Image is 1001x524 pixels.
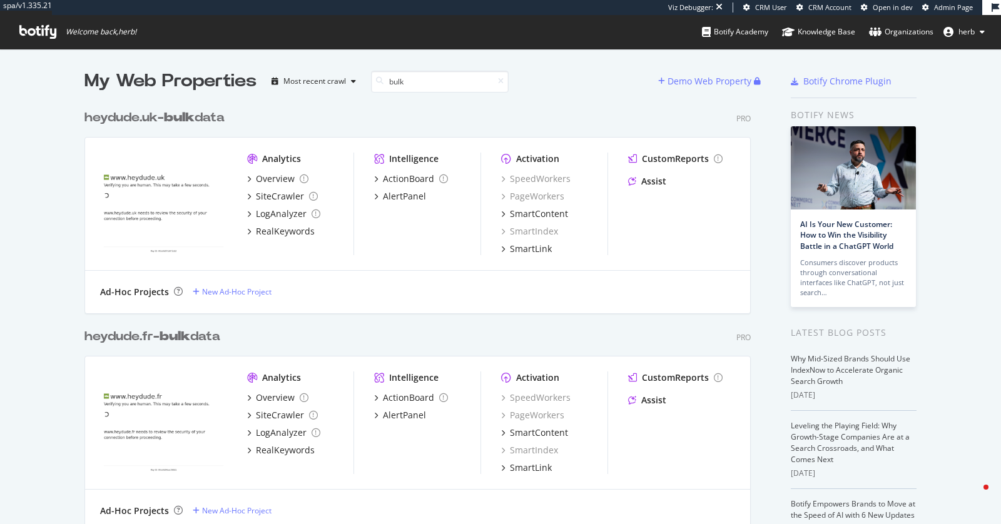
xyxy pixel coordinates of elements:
[383,409,426,421] div: AlertPanel
[256,409,304,421] div: SiteCrawler
[668,3,713,13] div: Viz Debugger:
[641,394,666,406] div: Assist
[247,190,318,203] a: SiteCrawler
[193,286,272,297] a: New Ad-Hoc Project
[791,108,917,122] div: Botify news
[247,426,320,439] a: LogAnalyzer
[84,69,257,94] div: My Web Properties
[193,505,272,516] a: New Ad-Hoc Project
[641,175,666,188] div: Assist
[100,371,227,473] img: heydude.fr-bulkdata.com
[642,153,709,165] div: CustomReports
[383,391,434,404] div: ActionBoard
[84,328,220,346] div: heydude.fr- data
[374,391,448,404] a: ActionBoard
[389,153,439,165] div: Intelligence
[800,219,893,251] a: AI Is Your New Customer: How to Win the Visibility Battle in a ChatGPT World
[256,426,307,439] div: LogAnalyzer
[256,391,295,404] div: Overview
[510,208,568,220] div: SmartContent
[791,126,916,209] img: AI Is Your New Customer: How to Win the Visibility Battle in a ChatGPT World
[267,71,361,91] button: Most recent crawl
[933,22,995,42] button: herb
[84,328,225,346] a: heydude.fr-bulkdata
[922,3,973,13] a: Admin Page
[501,190,564,203] a: PageWorkers
[796,3,851,13] a: CRM Account
[247,444,315,456] a: RealKeywords
[247,409,318,421] a: SiteCrawler
[501,444,558,456] div: SmartIndex
[791,390,917,401] div: [DATE]
[755,3,787,12] span: CRM User
[791,353,910,386] a: Why Mid-Sized Brands Should Use IndexNow to Accelerate Organic Search Growth
[247,208,320,220] a: LogAnalyzer
[501,243,552,255] a: SmartLink
[791,420,910,465] a: Leveling the Playing Field: Why Growth-Stage Companies Are at a Search Crossroads, and What Comes...
[628,371,723,384] a: CustomReports
[791,468,917,479] div: [DATE]
[658,71,754,91] button: Demo Web Property
[371,71,509,93] input: Search
[501,409,564,421] a: PageWorkers
[501,173,571,185] a: SpeedWorkers
[247,391,308,404] a: Overview
[791,498,915,520] a: Botify Empowers Brands to Move at the Speed of AI with 6 New Updates
[658,76,754,86] a: Demo Web Property
[262,371,301,384] div: Analytics
[516,153,559,165] div: Activation
[283,78,346,85] div: Most recent crawl
[642,371,709,384] div: CustomReports
[202,505,272,516] div: New Ad-Hoc Project
[702,15,768,49] a: Botify Academy
[383,173,434,185] div: ActionBoard
[389,371,439,384] div: Intelligence
[869,15,933,49] a: Organizations
[501,391,571,404] a: SpeedWorkers
[782,15,855,49] a: Knowledge Base
[702,26,768,38] div: Botify Academy
[510,461,552,474] div: SmartLink
[808,3,851,12] span: CRM Account
[736,113,751,124] div: Pro
[247,225,315,238] a: RealKeywords
[256,444,315,456] div: RealKeywords
[782,26,855,38] div: Knowledge Base
[501,426,568,439] a: SmartContent
[736,332,751,343] div: Pro
[100,153,227,254] img: heydude.uk-bulkdata.com
[374,190,426,203] a: AlertPanel
[374,173,448,185] a: ActionBoard
[800,258,907,298] div: Consumers discover products through conversational interfaces like ChatGPT, not just search…
[501,461,552,474] a: SmartLink
[934,3,973,12] span: Admin Page
[628,175,666,188] a: Assist
[256,173,295,185] div: Overview
[501,225,558,238] div: SmartIndex
[383,190,426,203] div: AlertPanel
[628,394,666,406] a: Assist
[247,173,308,185] a: Overview
[160,330,190,343] b: bulk
[743,3,787,13] a: CRM User
[100,286,169,298] div: Ad-Hoc Projects
[861,3,913,13] a: Open in dev
[84,109,230,127] a: heydude.uk-bulkdata
[202,286,272,297] div: New Ad-Hoc Project
[100,505,169,517] div: Ad-Hoc Projects
[164,111,195,124] b: bulk
[958,26,975,37] span: herb
[668,75,751,88] div: Demo Web Property
[791,75,892,88] a: Botify Chrome Plugin
[84,109,225,127] div: heydude.uk- data
[873,3,913,12] span: Open in dev
[256,190,304,203] div: SiteCrawler
[501,208,568,220] a: SmartContent
[791,326,917,340] div: Latest Blog Posts
[256,208,307,220] div: LogAnalyzer
[958,481,988,511] iframe: Intercom live chat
